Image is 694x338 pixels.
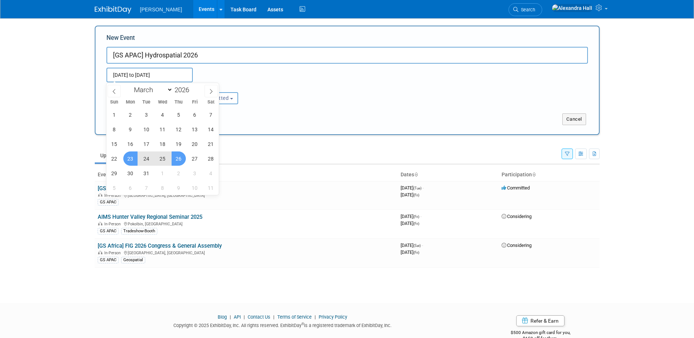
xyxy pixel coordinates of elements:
div: [GEOGRAPHIC_DATA], [GEOGRAPHIC_DATA] [98,249,395,255]
button: Cancel [562,113,586,125]
span: March 11, 2026 [155,122,170,136]
input: Name of Trade Show / Conference [106,47,588,64]
span: March 14, 2026 [204,122,218,136]
span: In-Person [104,222,123,226]
span: March 25, 2026 [155,151,170,166]
span: [DATE] [401,243,423,248]
span: April 6, 2026 [123,181,138,195]
span: Considering [502,243,532,248]
span: | [242,314,247,320]
span: (Tue) [413,186,421,190]
span: April 9, 2026 [172,181,186,195]
span: [PERSON_NAME] [140,7,182,12]
span: In-Person [104,193,123,198]
span: April 10, 2026 [188,181,202,195]
a: AIMS Hunter Valley Regional Seminar 2025 [98,214,202,220]
span: April 8, 2026 [155,181,170,195]
span: [DATE] [401,185,424,191]
div: Pokolbin, [GEOGRAPHIC_DATA] [98,221,395,226]
a: Sort by Participation Type [532,172,536,177]
span: March 12, 2026 [172,122,186,136]
span: April 1, 2026 [155,166,170,180]
span: - [420,214,421,219]
a: API [234,314,241,320]
span: | [313,314,318,320]
a: [GS APAC] NZCS 2025 [98,185,152,192]
img: In-Person Event [98,222,102,225]
a: Refer & Earn [516,315,564,326]
a: Upcoming3 [95,149,136,162]
img: ExhibitDay [95,6,131,14]
span: April 4, 2026 [204,166,218,180]
span: March 9, 2026 [123,122,138,136]
div: GS APAC [98,257,119,263]
th: Event [95,169,398,181]
span: March 17, 2026 [139,137,154,151]
div: Participation: [188,82,259,92]
span: | [228,314,233,320]
div: Attendance / Format: [106,82,177,92]
span: March 30, 2026 [123,166,138,180]
span: March 31, 2026 [139,166,154,180]
span: March 1, 2026 [107,108,121,122]
sup: ® [301,322,304,326]
span: | [271,314,276,320]
span: Committed [502,185,530,191]
select: Month [131,85,173,94]
span: Sat [203,100,219,105]
span: April 5, 2026 [107,181,121,195]
span: March 3, 2026 [139,108,154,122]
span: In-Person [104,251,123,255]
th: Participation [499,169,600,181]
a: Blog [218,314,227,320]
div: [GEOGRAPHIC_DATA], [GEOGRAPHIC_DATA] [98,192,395,198]
span: - [423,185,424,191]
input: Start Date - End Date [106,68,193,82]
span: March 27, 2026 [188,151,202,166]
div: GS APAC [98,199,119,206]
span: March 13, 2026 [188,122,202,136]
img: Alexandra Hall [552,4,593,12]
span: April 2, 2026 [172,166,186,180]
span: March 18, 2026 [155,137,170,151]
span: [DATE] [401,192,419,198]
span: April 3, 2026 [188,166,202,180]
div: Geospatial [121,257,145,263]
span: [DATE] [401,221,419,226]
div: GS APAC [98,228,119,234]
span: (Fri) [413,222,419,226]
span: Sun [106,100,123,105]
img: In-Person Event [98,193,102,197]
span: Tue [138,100,154,105]
input: Year [173,86,195,94]
a: [GS Africa] FIG 2026 Congress & General Assembly [98,243,222,249]
span: Search [518,7,535,12]
span: (Fri) [413,193,419,197]
span: (Sat) [413,244,421,248]
span: Wed [154,100,170,105]
a: Privacy Policy [319,314,347,320]
span: [DATE] [401,214,421,219]
th: Dates [398,169,499,181]
span: (Fri) [413,251,419,255]
span: March 28, 2026 [204,151,218,166]
img: In-Person Event [98,251,102,254]
span: March 4, 2026 [155,108,170,122]
label: New Event [106,34,135,45]
span: Mon [122,100,138,105]
a: Search [509,3,542,16]
span: Thu [170,100,187,105]
span: Fri [187,100,203,105]
span: March 21, 2026 [204,137,218,151]
span: March 29, 2026 [107,166,121,180]
span: March 2, 2026 [123,108,138,122]
div: Tradeshow-Booth [121,228,157,234]
span: March 23, 2026 [123,151,138,166]
span: March 6, 2026 [188,108,202,122]
span: March 10, 2026 [139,122,154,136]
div: Copyright © 2025 ExhibitDay, Inc. All rights reserved. ExhibitDay is a registered trademark of Ex... [95,320,471,329]
span: March 15, 2026 [107,137,121,151]
span: March 8, 2026 [107,122,121,136]
span: April 7, 2026 [139,181,154,195]
span: March 7, 2026 [204,108,218,122]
